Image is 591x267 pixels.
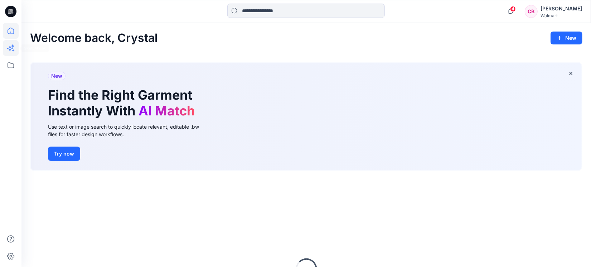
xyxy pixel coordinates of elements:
button: New [551,32,582,44]
h1: Find the Right Garment Instantly With [48,87,198,118]
button: Try now [48,147,80,161]
span: AI Match [139,103,195,119]
span: 4 [510,6,516,12]
div: Walmart [541,13,582,18]
div: CB [525,5,538,18]
div: [PERSON_NAME] [541,4,582,13]
span: New [51,72,62,80]
div: Use text or image search to quickly locate relevant, editable .bw files for faster design workflows. [48,123,209,138]
h2: Welcome back, Crystal [30,32,158,45]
